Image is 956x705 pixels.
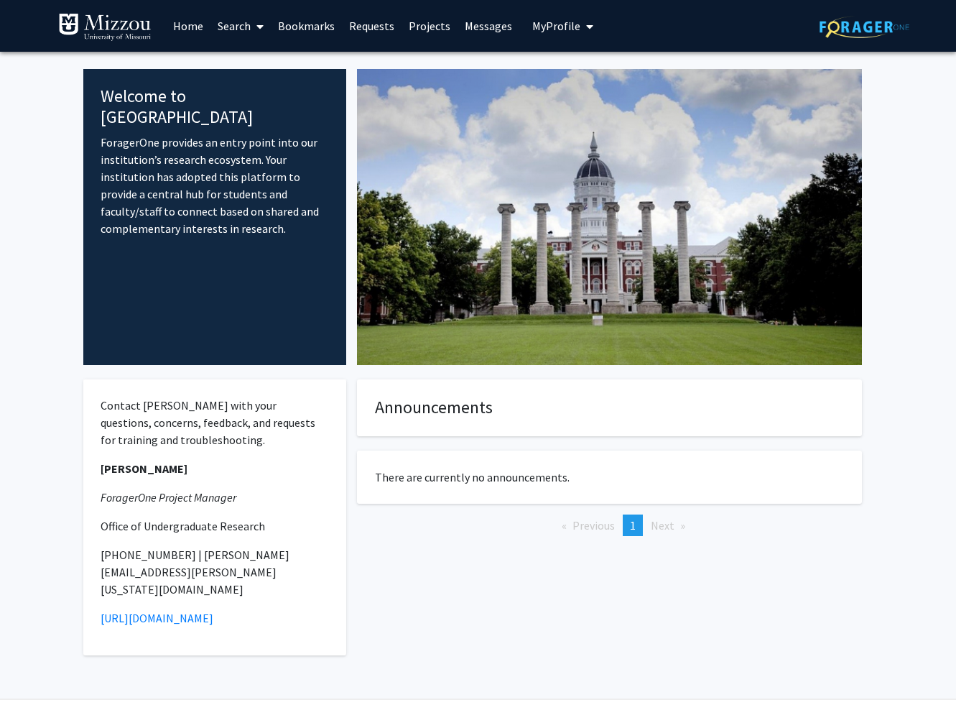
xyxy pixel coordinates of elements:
[101,490,236,504] em: ForagerOne Project Manager
[11,640,61,694] iframe: Chat
[210,1,271,51] a: Search
[101,546,330,598] p: [PHONE_NUMBER] | [PERSON_NAME][EMAIL_ADDRESS][PERSON_NAME][US_STATE][DOMAIN_NAME]
[58,13,152,42] img: University of Missouri Logo
[357,515,862,536] ul: Pagination
[101,86,330,128] h4: Welcome to [GEOGRAPHIC_DATA]
[357,69,862,365] img: Cover Image
[375,469,844,486] p: There are currently no announcements.
[166,1,210,51] a: Home
[572,518,615,533] span: Previous
[271,1,342,51] a: Bookmarks
[651,518,674,533] span: Next
[101,134,330,237] p: ForagerOne provides an entry point into our institution’s research ecosystem. Your institution ha...
[630,518,636,533] span: 1
[402,1,458,51] a: Projects
[532,19,580,33] span: My Profile
[101,517,330,535] p: Office of Undergraduate Research
[101,611,213,625] a: [URL][DOMAIN_NAME]
[458,1,519,51] a: Messages
[101,461,187,476] strong: [PERSON_NAME]
[101,397,330,448] p: Contact [PERSON_NAME] with your questions, concerns, feedback, and requests for training and trou...
[342,1,402,51] a: Requests
[820,16,909,38] img: ForagerOne Logo
[375,397,844,418] h4: Announcements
